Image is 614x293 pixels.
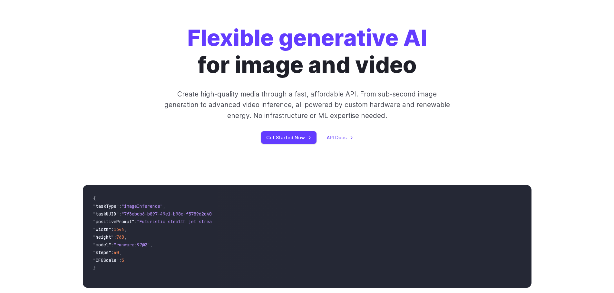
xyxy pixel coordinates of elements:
span: "7f3ebcb6-b897-49e1-b98c-f5789d2d40d7" [122,211,219,217]
span: 40 [114,250,119,255]
a: API Docs [327,134,353,141]
span: 5 [122,257,124,263]
span: "taskUUID" [93,211,119,217]
span: : [111,250,114,255]
span: 768 [116,234,124,240]
span: : [111,226,114,232]
span: : [111,242,114,248]
a: Get Started Now [261,131,317,144]
span: : [119,211,122,217]
span: , [124,226,127,232]
span: : [114,234,116,240]
span: : [119,257,122,263]
span: "height" [93,234,114,240]
span: "CFGScale" [93,257,119,263]
span: , [150,242,152,248]
span: "taskType" [93,203,119,209]
p: Create high-quality media through a fast, affordable API. From sub-second image generation to adv... [163,89,451,121]
span: , [119,250,122,255]
span: "steps" [93,250,111,255]
strong: Flexible generative AI [187,24,427,51]
span: "runware:97@2" [114,242,150,248]
span: { [93,196,96,201]
span: : [134,219,137,224]
span: "width" [93,226,111,232]
span: "model" [93,242,111,248]
span: "positivePrompt" [93,219,134,224]
span: , [124,234,127,240]
span: } [93,265,96,271]
span: "imageInference" [122,203,163,209]
span: , [163,203,165,209]
span: 1344 [114,226,124,232]
span: : [119,203,122,209]
h1: for image and video [187,24,427,78]
span: "Futuristic stealth jet streaking through a neon-lit cityscape with glowing purple exhaust" [137,219,372,224]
